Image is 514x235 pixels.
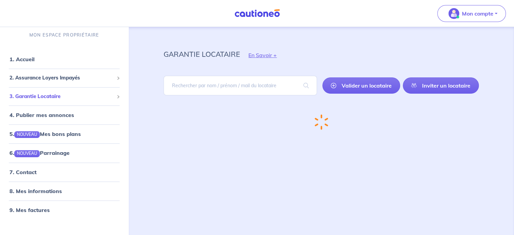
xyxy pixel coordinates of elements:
[9,74,114,82] span: 2. Assurance Loyers Impayés
[3,203,126,217] div: 9. Mes factures
[3,90,126,103] div: 3. Garantie Locataire
[9,112,74,118] a: 4. Publier mes annonces
[3,127,126,141] div: 5.NOUVEAUMes bons plans
[315,114,328,130] img: loading-spinner
[3,52,126,66] div: 1. Accueil
[240,45,285,65] button: En Savoir +
[3,165,126,179] div: 7. Contact
[3,184,126,198] div: 8. Mes informations
[9,207,50,213] a: 9. Mes factures
[164,76,317,95] input: Rechercher par nom / prénom / mail du locataire
[9,188,62,194] a: 8. Mes informations
[322,77,400,94] a: Valider un locataire
[29,32,99,38] p: MON ESPACE PROPRIÉTAIRE
[448,8,459,19] img: illu_account_valid_menu.svg
[9,93,114,100] span: 3. Garantie Locataire
[3,146,126,160] div: 6.NOUVEAUParrainage
[437,5,506,22] button: illu_account_valid_menu.svgMon compte
[164,48,240,60] p: garantie locataire
[9,56,34,63] a: 1. Accueil
[462,9,493,18] p: Mon compte
[3,108,126,122] div: 4. Publier mes annonces
[232,9,283,18] img: Cautioneo
[295,76,317,95] span: search
[9,131,81,137] a: 5.NOUVEAUMes bons plans
[403,77,479,94] a: Inviter un locataire
[9,169,36,175] a: 7. Contact
[9,149,70,156] a: 6.NOUVEAUParrainage
[3,71,126,85] div: 2. Assurance Loyers Impayés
